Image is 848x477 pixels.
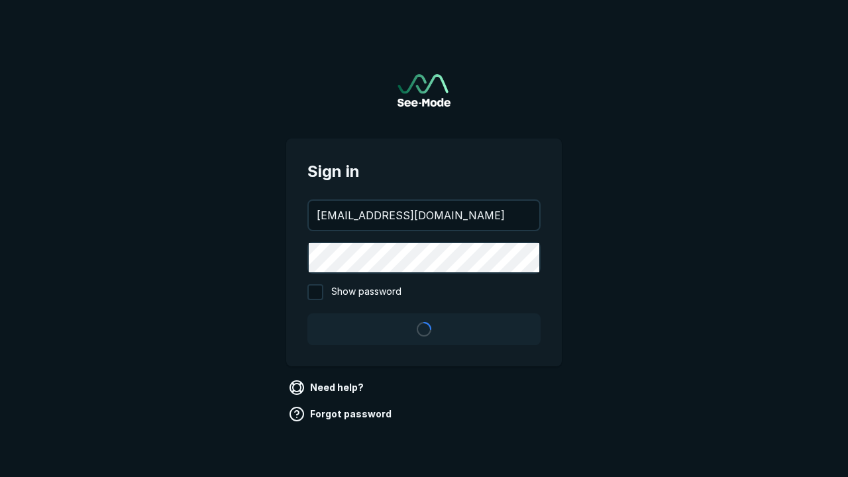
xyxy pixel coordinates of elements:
span: Show password [331,284,401,300]
a: Forgot password [286,403,397,425]
span: Sign in [307,160,541,184]
img: See-Mode Logo [397,74,450,107]
input: your@email.com [309,201,539,230]
a: Go to sign in [397,74,450,107]
a: Need help? [286,377,369,398]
